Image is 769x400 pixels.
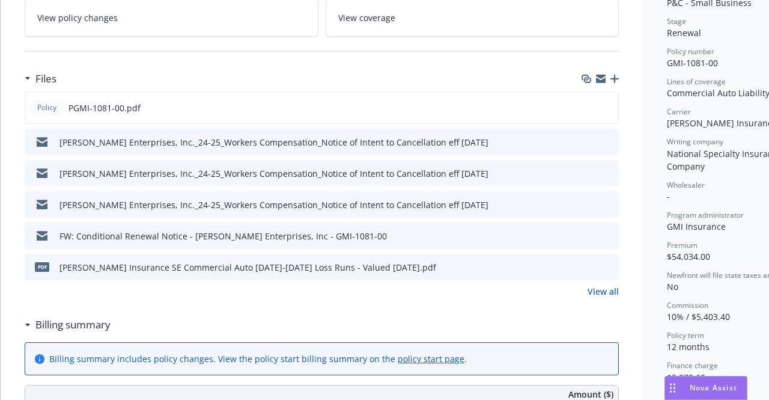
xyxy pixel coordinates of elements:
div: Billing summary includes policy changes. View the policy start billing summary on the . [49,352,467,365]
span: Premium [667,240,698,250]
span: PGMI-1081-00.pdf [68,102,141,114]
span: $54,034.00 [667,251,710,262]
span: Wholesaler [667,180,705,190]
div: Drag to move [665,377,680,399]
h3: Billing summary [35,317,111,333]
div: Billing summary [25,317,111,333]
button: preview file [603,198,614,211]
span: Program administrator [667,210,744,220]
span: Finance charge [667,360,718,371]
div: [PERSON_NAME] Insurance SE Commercial Auto [DATE]-[DATE] Loss Runs - Valued [DATE].pdf [59,261,436,274]
button: download file [584,136,594,149]
h3: Files [35,71,56,87]
span: Renewal [667,27,701,38]
button: preview file [603,261,614,274]
button: preview file [603,102,613,114]
span: GMI-1081-00 [667,57,718,69]
span: pdf [35,262,49,271]
span: View policy changes [37,11,118,24]
span: Policy number [667,46,714,57]
span: Commission [667,300,708,310]
span: - [667,191,670,202]
span: View coverage [338,11,395,24]
span: Stage [667,16,686,26]
span: No [667,281,678,292]
a: policy start page [398,353,464,365]
span: Nova Assist [690,383,737,393]
span: Policy [35,102,59,113]
button: download file [584,230,594,242]
span: Carrier [667,106,691,117]
button: download file [583,102,593,114]
div: Files [25,71,56,87]
button: download file [584,261,594,274]
span: GMI Insurance [667,221,726,232]
span: 10% / $5,403.40 [667,311,730,322]
span: $3,078.60 [667,372,705,383]
button: preview file [603,136,614,149]
span: Lines of coverage [667,76,726,87]
div: [PERSON_NAME] Enterprises, Inc._24-25_Workers Compensation_Notice of Intent to Cancellation eff [... [59,136,488,149]
button: preview file [603,167,614,180]
a: View all [588,285,619,298]
span: Policy term [667,330,704,340]
span: Writing company [667,137,723,147]
button: download file [584,198,594,211]
div: [PERSON_NAME] Enterprises, Inc._24-25_Workers Compensation_Notice of Intent to Cancellation eff [... [59,198,488,211]
div: FW: Conditional Renewal Notice - [PERSON_NAME] Enterprises, Inc - GMI-1081-00 [59,230,387,242]
div: [PERSON_NAME] Enterprises, Inc._24-25_Workers Compensation_Notice of Intent to Cancellation eff [... [59,167,488,180]
button: download file [584,167,594,180]
button: Nova Assist [664,376,747,400]
button: preview file [603,230,614,242]
span: 12 months [667,341,710,352]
